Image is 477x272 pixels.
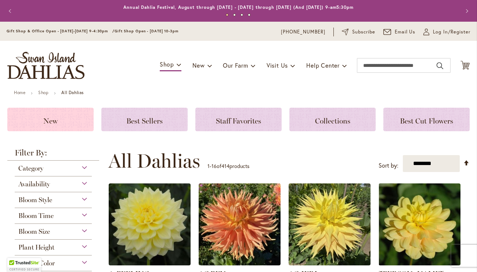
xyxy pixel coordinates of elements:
a: Collections [289,108,376,131]
span: Plant Height [18,243,54,251]
button: 1 of 4 [226,14,228,16]
span: Visit Us [267,61,288,69]
img: AC Jeri [289,183,371,265]
span: Our Farm [223,61,248,69]
img: A-Peeling [109,183,191,265]
span: Gift Shop Open - [DATE] 10-3pm [115,29,178,33]
span: Gift Shop & Office Open - [DATE]-[DATE] 9-4:30pm / [7,29,115,33]
span: Category [18,164,43,172]
label: Sort by: [379,159,398,172]
strong: Filter By: [7,149,99,161]
span: 414 [221,162,230,169]
img: AHOY MATEY [379,183,460,265]
img: AC BEN [199,183,281,265]
span: All Dahlias [108,150,200,172]
strong: All Dahlias [61,90,84,95]
button: 3 of 4 [241,14,243,16]
a: Best Cut Flowers [383,108,470,131]
a: Log In/Register [423,28,470,36]
span: New [43,117,58,125]
span: Log In/Register [433,28,470,36]
a: Home [14,90,25,95]
a: Best Sellers [101,108,188,131]
a: Email Us [383,28,416,36]
button: 2 of 4 [233,14,236,16]
button: 4 of 4 [248,14,250,16]
a: Annual Dahlia Festival, August through [DATE] - [DATE] through [DATE] (And [DATE]) 9-am5:30pm [123,4,354,10]
button: Next [459,4,474,18]
a: Shop [38,90,48,95]
span: Best Cut Flowers [400,117,453,125]
a: A-Peeling [109,260,191,267]
span: Collections [315,117,350,125]
a: AC Jeri [289,260,371,267]
a: store logo [7,52,84,79]
span: New [192,61,205,69]
a: AHOY MATEY [379,260,460,267]
span: Help Center [306,61,340,69]
span: Bloom Style [18,196,52,204]
span: Shop [160,60,174,68]
iframe: Launch Accessibility Center [6,246,26,266]
span: Best Sellers [126,117,163,125]
span: Bloom Size [18,228,50,236]
span: Staff Favorites [216,117,261,125]
button: Previous [4,4,18,18]
a: AC BEN [199,260,281,267]
span: Subscribe [352,28,375,36]
span: Bloom Time [18,212,54,220]
span: Email Us [395,28,416,36]
span: 16 [212,162,217,169]
span: 1 [207,162,210,169]
a: [PHONE_NUMBER] [281,28,325,36]
a: Staff Favorites [195,108,282,131]
a: Subscribe [342,28,375,36]
p: - of products [207,160,249,172]
a: New [7,108,94,131]
span: Availability [18,180,50,188]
